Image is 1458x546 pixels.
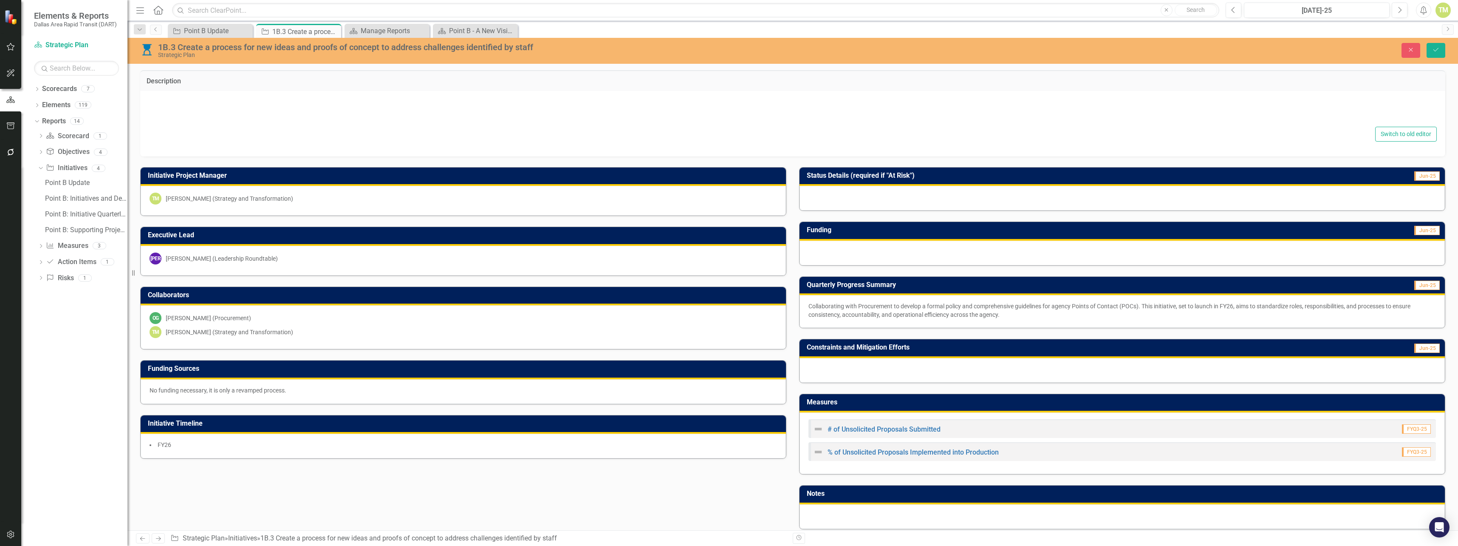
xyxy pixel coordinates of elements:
span: FY26 [158,441,171,448]
h3: Notes [807,490,1441,498]
div: Open Intercom Messenger [1429,517,1450,537]
div: Manage Reports [361,26,427,36]
span: FYQ3-25 [1402,447,1431,457]
div: 14 [70,117,84,125]
div: Point B: Supporting Projects + Summary [45,226,127,234]
a: Scorecard [46,131,89,141]
div: Point B Update [184,26,251,36]
div: [PERSON_NAME] (Strategy and Transformation) [166,194,293,203]
div: 1 [93,132,107,139]
a: Measures [46,241,88,251]
div: Point B - A New Vision for Mobility in [GEOGRAPHIC_DATA][US_STATE] [449,26,516,36]
span: Jun-25 [1414,281,1440,290]
span: Jun-25 [1414,344,1440,353]
div: 1B.3 Create a process for new ideas and proofs of concept to address challenges identified by staff [158,43,887,52]
div: 1 [78,274,92,282]
a: Point B: Initiative Quarterly Summary by Executive Lead & PM [43,208,127,221]
h3: Status Details (required if "At Risk") [807,172,1316,179]
h3: Collaborators [148,291,782,299]
div: [PERSON_NAME] [150,253,161,264]
span: Jun-25 [1414,171,1440,181]
img: Not Defined [813,424,823,434]
a: Strategic Plan [34,40,119,50]
a: Point B Update [43,176,127,190]
a: # of Unsolicited Proposals Submitted [828,425,941,433]
div: [DATE]-25 [1247,6,1387,16]
div: [PERSON_NAME] (Strategy and Transformation) [166,328,293,336]
span: FYQ3-25 [1402,424,1431,434]
p: No funding necessary, it is only a revamped process. [150,386,777,395]
a: Scorecards [42,84,77,94]
div: TM [150,193,161,205]
small: Dallas Area Rapid Transit (DART) [34,21,117,28]
h3: Measures [807,398,1441,406]
h3: Constraints and Mitigation Efforts [807,344,1311,351]
a: Objectives [46,147,89,157]
div: 1B.3 Create a process for new ideas and proofs of concept to address challenges identified by staff [260,534,557,542]
a: Initiatives [228,534,257,542]
a: % of Unsolicited Proposals Implemented into Production [828,448,999,456]
div: 4 [94,148,107,156]
span: Search [1187,6,1205,13]
input: Search Below... [34,61,119,76]
a: Point B - A New Vision for Mobility in [GEOGRAPHIC_DATA][US_STATE] [435,26,516,36]
button: Switch to old editor [1375,127,1437,142]
a: Reports [42,117,66,126]
div: 1 [101,259,114,266]
button: [DATE]-25 [1244,3,1390,18]
div: 7 [81,85,95,93]
a: Initiatives [46,163,87,173]
div: 119 [75,102,91,109]
div: Point B: Initiatives and Descriptions [45,195,127,202]
button: Search [1175,4,1217,16]
div: [PERSON_NAME] (Leadership Roundtable) [166,254,278,263]
h3: Executive Lead [148,231,782,239]
span: Jun-25 [1414,226,1440,235]
a: Point B: Supporting Projects + Summary [43,223,127,237]
a: Manage Reports [347,26,427,36]
input: Search ClearPoint... [172,3,1219,18]
h3: Description [147,77,1439,85]
h3: Funding Sources [148,365,782,373]
a: Elements [42,100,71,110]
div: OG [150,312,161,324]
div: Point B Update [45,179,127,187]
h3: Initiative Project Manager [148,172,782,179]
div: 1B.3 Create a process for new ideas and proofs of concept to address challenges identified by staff [272,26,339,37]
div: Point B: Initiative Quarterly Summary by Executive Lead & PM [45,210,127,218]
div: Strategic Plan [158,52,887,58]
img: Initiated [140,43,154,57]
p: Collaborating with Procurement to develop a formal policy and comprehensive guidelines for agency... [808,302,1436,319]
div: TM [150,326,161,338]
a: Action Items [46,257,96,267]
div: 4 [92,165,105,172]
a: Point B: Initiatives and Descriptions [43,192,127,205]
button: TM [1435,3,1451,18]
img: Not Defined [813,447,823,457]
a: Point B Update [170,26,251,36]
div: » » [170,534,786,543]
h3: Funding [807,226,1113,234]
h3: Quarterly Progress Summary [807,281,1296,289]
img: ClearPoint Strategy [4,10,19,25]
h3: Initiative Timeline [148,420,782,427]
a: Strategic Plan [183,534,225,542]
a: Risks [46,273,73,283]
span: Elements & Reports [34,11,117,21]
div: [PERSON_NAME] (Procurement) [166,314,251,322]
div: 3 [93,242,106,250]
